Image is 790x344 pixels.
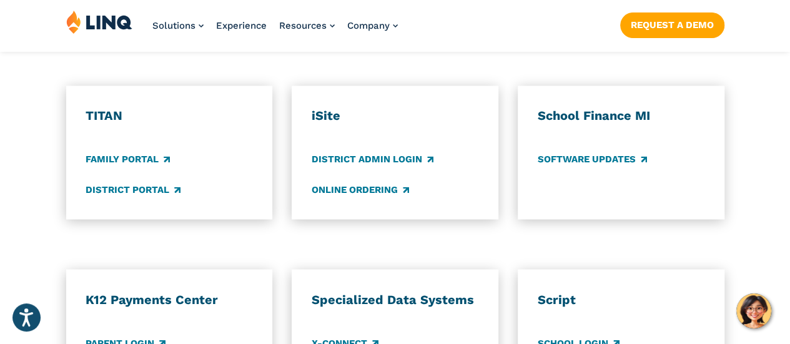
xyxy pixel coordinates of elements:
[312,108,478,124] h3: iSite
[347,20,390,31] span: Company
[538,292,704,308] h3: Script
[312,152,433,166] a: District Admin Login
[86,183,180,197] a: District Portal
[86,292,252,308] h3: K12 Payments Center
[152,10,398,51] nav: Primary Navigation
[538,108,704,124] h3: School Finance MI
[152,20,195,31] span: Solutions
[312,183,409,197] a: Online Ordering
[279,20,327,31] span: Resources
[86,108,252,124] h3: TITAN
[216,20,267,31] a: Experience
[736,293,771,328] button: Hello, have a question? Let’s chat.
[152,20,204,31] a: Solutions
[347,20,398,31] a: Company
[312,292,478,308] h3: Specialized Data Systems
[86,152,170,166] a: Family Portal
[620,10,724,37] nav: Button Navigation
[66,10,132,34] img: LINQ | K‑12 Software
[279,20,335,31] a: Resources
[538,152,647,166] a: Software Updates
[620,12,724,37] a: Request a Demo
